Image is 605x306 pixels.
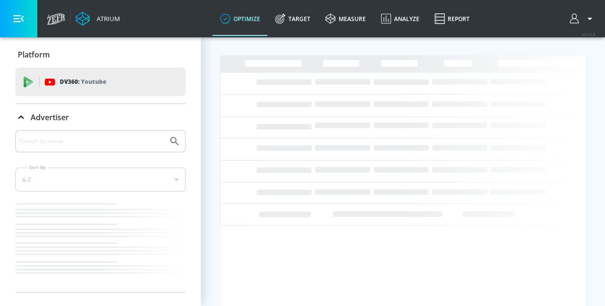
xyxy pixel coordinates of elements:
[15,104,186,131] div: Advertiser
[76,11,120,26] a: Atrium
[318,1,373,36] a: measure
[60,77,106,87] p: DV360:
[93,14,120,23] div: Atrium
[15,168,186,192] div: A-Z
[31,112,69,123] p: Advertiser
[582,32,595,37] span: v 4.25.4
[15,130,186,292] div: Advertiser
[15,68,186,96] div: DV360: Youtube
[212,1,267,36] a: optimize
[427,1,477,36] a: Report
[15,41,186,68] div: Platform
[18,49,50,60] p: Platform
[27,164,48,170] label: Sort By
[19,135,164,147] input: Search by name
[267,1,318,36] a: Target
[373,1,427,36] a: Analyze
[15,199,186,292] nav: list of Advertiser
[81,77,106,87] p: Youtube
